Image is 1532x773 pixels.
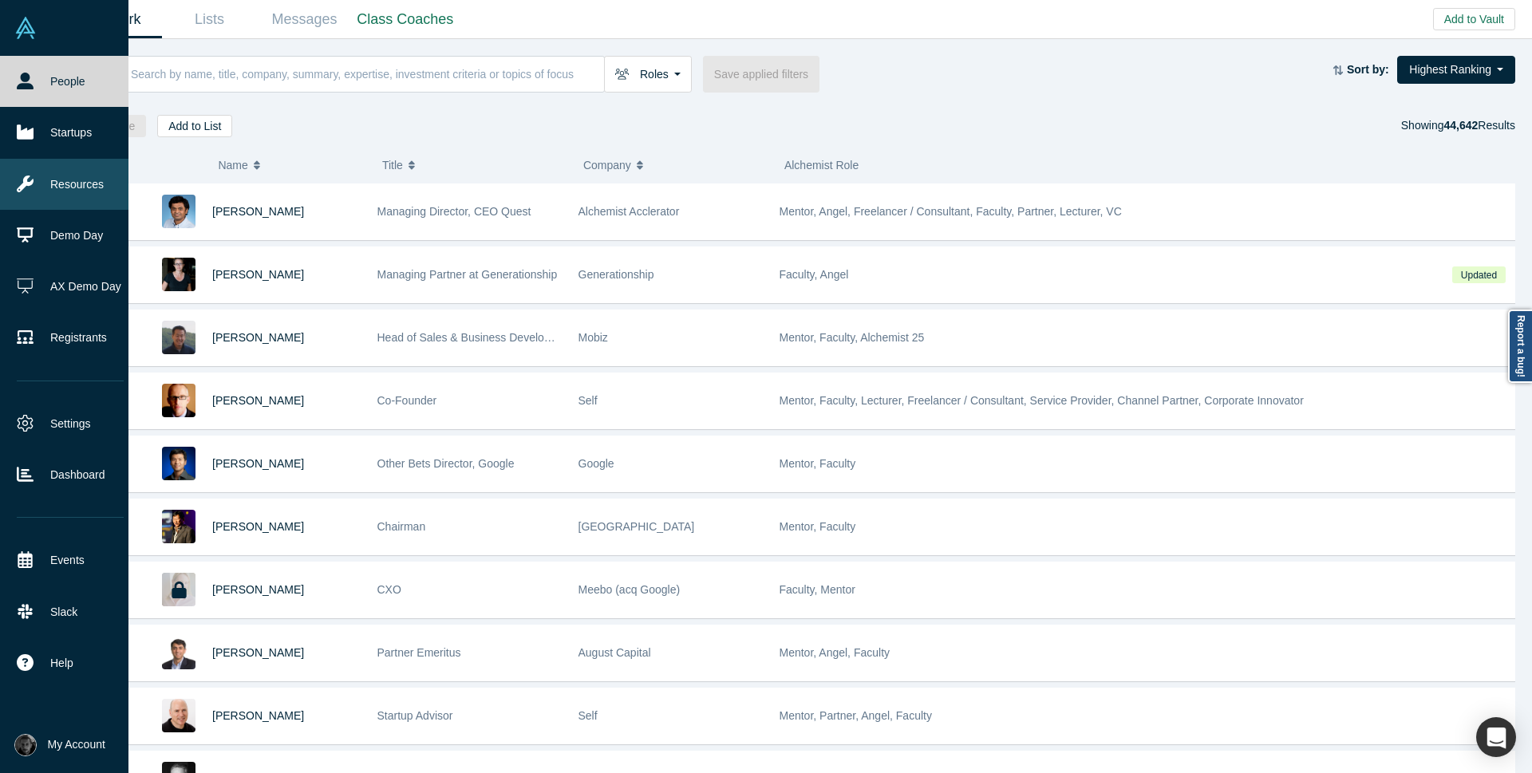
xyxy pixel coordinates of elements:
span: Updated [1452,266,1505,283]
span: Generationship [578,268,654,281]
span: Startup Advisor [377,709,453,722]
span: Company [583,148,631,182]
span: Managing Director, CEO Quest [377,205,531,218]
img: Michael Chang's Profile Image [162,321,195,354]
a: [PERSON_NAME] [212,205,304,218]
img: Steven Kan's Profile Image [162,447,195,480]
a: Messages [257,1,352,38]
a: [PERSON_NAME] [212,394,304,407]
span: Faculty, Mentor [780,583,855,596]
img: Alchemist Vault Logo [14,17,37,39]
img: Adam Frankl's Profile Image [162,699,195,732]
span: Mentor, Faculty [780,457,856,470]
div: Showing [1401,115,1515,137]
span: CXO [377,583,401,596]
a: [PERSON_NAME] [212,520,304,533]
a: [PERSON_NAME] [212,268,304,281]
button: Company [583,148,768,182]
strong: 44,642 [1443,119,1478,132]
img: Timothy Chou's Profile Image [162,510,195,543]
img: Rachel Chalmers's Profile Image [162,258,195,291]
span: Title [382,148,403,182]
span: Help [50,655,73,672]
span: Results [1443,119,1515,132]
button: Title [382,148,567,182]
button: Roles [604,56,692,93]
span: Mentor, Partner, Angel, Faculty [780,709,932,722]
span: Managing Partner at Generationship [377,268,558,281]
span: Head of Sales & Business Development (interim) [377,331,619,344]
img: Gnani Palanikumar's Profile Image [162,195,195,228]
a: [PERSON_NAME] [212,646,304,659]
button: My Account [14,734,105,756]
a: [PERSON_NAME] [212,331,304,344]
span: Alchemist Acclerator [578,205,680,218]
img: Vivek Mehra's Profile Image [162,636,195,669]
span: Other Bets Director, Google [377,457,515,470]
span: My Account [48,736,105,753]
span: Alchemist Role [784,159,859,172]
span: Mentor, Angel, Faculty [780,646,890,659]
a: [PERSON_NAME] [212,583,304,596]
span: Partner Emeritus [377,646,461,659]
a: Lists [162,1,257,38]
span: Mentor, Faculty, Lecturer, Freelancer / Consultant, Service Provider, Channel Partner, Corporate ... [780,394,1304,407]
button: Add to List [157,115,232,137]
img: Rami C.'s Account [14,734,37,756]
span: Mentor, Faculty [780,520,856,533]
span: Mentor, Faculty, Alchemist 25 [780,331,925,344]
span: [GEOGRAPHIC_DATA] [578,520,695,533]
input: Search by name, title, company, summary, expertise, investment criteria or topics of focus [129,55,604,93]
span: Mobiz [578,331,608,344]
button: Save applied filters [703,56,819,93]
span: Co-Founder [377,394,437,407]
span: Meebo (acq Google) [578,583,681,596]
a: Report a bug! [1508,310,1532,383]
span: Chairman [377,520,426,533]
a: [PERSON_NAME] [212,457,304,470]
span: Google [578,457,614,470]
a: [PERSON_NAME] [212,709,304,722]
strong: Sort by: [1347,63,1389,76]
button: Name [218,148,365,182]
span: Name [218,148,247,182]
span: Self [578,709,598,722]
button: Highest Ranking [1397,56,1515,84]
span: Faculty, Angel [780,268,849,281]
span: August Capital [578,646,651,659]
button: Add to Vault [1433,8,1515,30]
span: Self [578,394,598,407]
img: Robert Winder's Profile Image [162,384,195,417]
span: Mentor, Angel, Freelancer / Consultant, Faculty, Partner, Lecturer, VC [780,205,1122,218]
a: Class Coaches [352,1,459,38]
